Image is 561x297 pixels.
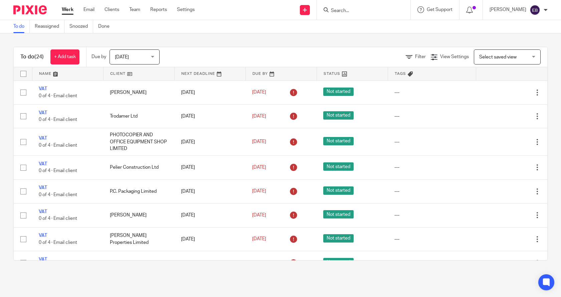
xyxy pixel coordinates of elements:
[323,137,354,145] span: Not started
[103,156,174,179] td: Pelier Construction Ltd
[103,179,174,203] td: P.C. Packaging Limited
[174,227,245,251] td: [DATE]
[323,162,354,171] span: Not started
[13,5,47,14] img: Pixie
[323,88,354,96] span: Not started
[62,6,73,13] a: Work
[103,81,174,104] td: [PERSON_NAME]
[91,53,106,60] p: Due by
[20,53,44,60] h1: To do
[174,156,245,179] td: [DATE]
[103,251,174,275] td: [PERSON_NAME]
[415,54,426,59] span: Filter
[395,72,406,76] span: Tags
[174,179,245,203] td: [DATE]
[394,89,470,96] div: ---
[252,114,266,119] span: [DATE]
[39,185,47,190] a: VAT
[394,164,470,171] div: ---
[34,54,44,59] span: (24)
[39,209,47,214] a: VAT
[98,20,115,33] a: Done
[252,90,266,95] span: [DATE]
[174,81,245,104] td: [DATE]
[39,192,77,197] span: 0 of 4 · Email client
[252,140,266,144] span: [DATE]
[530,5,540,15] img: svg%3E
[105,6,119,13] a: Clients
[39,233,47,238] a: VAT
[39,257,47,262] a: VAT
[490,6,526,13] p: [PERSON_NAME]
[323,186,354,195] span: Not started
[13,20,30,33] a: To do
[394,139,470,145] div: ---
[39,240,77,245] span: 0 of 4 · Email client
[103,104,174,128] td: Trodamer Ltd
[103,227,174,251] td: [PERSON_NAME] Properties Limited
[252,213,266,217] span: [DATE]
[330,8,390,14] input: Search
[174,251,245,275] td: [DATE]
[39,117,77,122] span: 0 of 4 · Email client
[174,203,245,227] td: [DATE]
[323,210,354,218] span: Not started
[440,54,469,59] span: View Settings
[39,143,77,148] span: 0 of 4 · Email client
[394,188,470,195] div: ---
[39,94,77,98] span: 0 of 4 · Email client
[323,234,354,243] span: Not started
[394,236,470,243] div: ---
[394,260,470,266] div: ---
[427,7,452,12] span: Get Support
[103,128,174,156] td: PHOTOCOPIER AND OFFICE EQUIPMENT SHOP LIMITED
[177,6,195,13] a: Settings
[323,258,354,266] span: Not started
[39,87,47,91] a: VAT
[394,212,470,218] div: ---
[323,111,354,120] span: Not started
[252,189,266,194] span: [DATE]
[174,128,245,156] td: [DATE]
[479,55,517,59] span: Select saved view
[50,49,79,64] a: + Add task
[39,111,47,115] a: VAT
[103,203,174,227] td: [PERSON_NAME]
[150,6,167,13] a: Reports
[39,216,77,221] span: 0 of 4 · Email client
[115,55,129,59] span: [DATE]
[83,6,95,13] a: Email
[174,104,245,128] td: [DATE]
[252,237,266,242] span: [DATE]
[39,136,47,141] a: VAT
[35,20,64,33] a: Reassigned
[394,113,470,120] div: ---
[252,165,266,170] span: [DATE]
[39,162,47,166] a: VAT
[39,169,77,173] span: 0 of 4 · Email client
[129,6,140,13] a: Team
[69,20,93,33] a: Snoozed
